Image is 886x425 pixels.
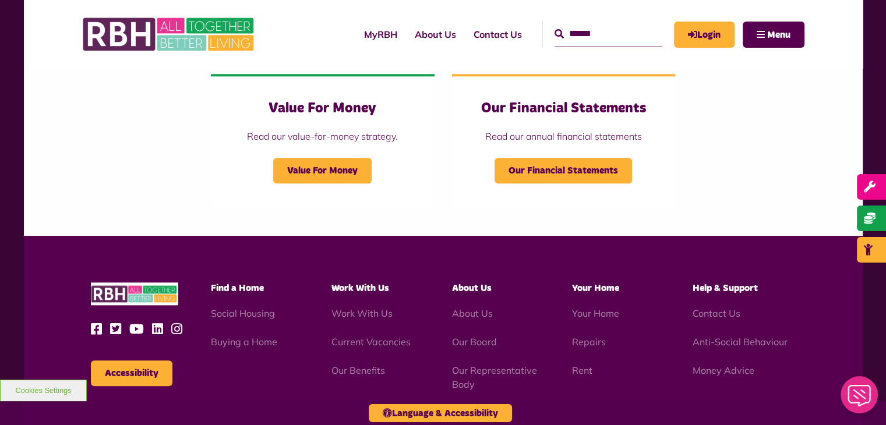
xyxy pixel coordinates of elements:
[767,30,790,40] span: Menu
[572,336,606,348] a: Repairs
[211,284,264,293] span: Find a Home
[91,360,172,386] button: Accessibility
[331,307,393,319] a: Work With Us
[82,12,257,57] img: RBH
[451,364,536,390] a: Our Representative Body
[451,284,491,293] span: About Us
[674,22,735,48] a: MyRBH
[495,158,632,183] span: Our Financial Statements
[234,100,411,118] h3: Value For Money
[406,19,465,50] a: About Us
[465,19,531,50] a: Contact Us
[355,19,406,50] a: MyRBH
[572,284,619,293] span: Your Home
[211,307,275,319] a: Social Housing - open in a new tab
[234,129,411,143] p: Read our value-for-money strategy.
[693,364,754,376] a: Money Advice
[743,22,804,48] button: Navigation
[693,307,740,319] a: Contact Us
[572,307,619,319] a: Your Home
[693,336,788,348] a: Anti-Social Behaviour
[331,336,411,348] a: Current Vacancies
[273,158,372,183] span: Value For Money
[369,404,512,422] button: Language & Accessibility
[451,307,492,319] a: About Us
[572,364,592,376] a: Rent
[693,284,758,293] span: Help & Support
[555,22,662,47] input: Search
[331,284,389,293] span: Work With Us
[451,336,496,348] a: Our Board
[834,373,886,425] iframe: Netcall Web Assistant for live chat
[331,364,385,376] a: Our Benefits
[91,282,178,305] img: RBH
[211,336,277,348] a: Buying a Home
[475,129,652,143] p: Read our annual financial statements
[475,100,652,118] h3: Our Financial Statements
